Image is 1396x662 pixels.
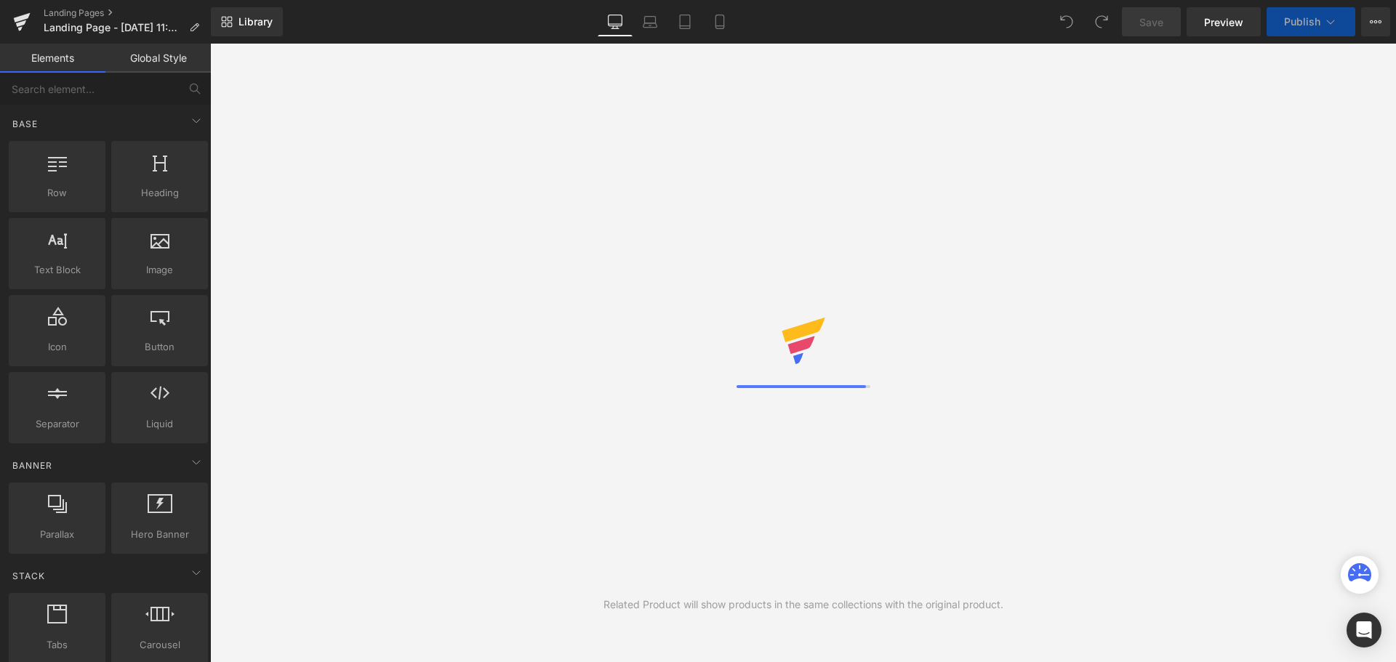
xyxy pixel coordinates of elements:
span: Icon [13,339,101,355]
span: Banner [11,459,54,472]
button: More [1361,7,1390,36]
span: Liquid [116,416,204,432]
a: Preview [1187,7,1261,36]
span: Save [1139,15,1163,30]
span: Stack [11,569,47,583]
div: Open Intercom Messenger [1347,613,1381,647]
span: Carousel [116,637,204,653]
span: Row [13,185,101,201]
span: Image [116,262,204,278]
span: Text Block [13,262,101,278]
span: Preview [1204,15,1243,30]
span: Tabs [13,637,101,653]
button: Redo [1087,7,1116,36]
a: Mobile [702,7,737,36]
a: Tablet [667,7,702,36]
div: Related Product will show products in the same collections with the original product. [603,597,1003,613]
a: Global Style [105,44,211,73]
a: Desktop [598,7,633,36]
span: Base [11,117,39,131]
span: Separator [13,416,101,432]
span: Publish [1284,16,1320,28]
span: Button [116,339,204,355]
button: Undo [1052,7,1081,36]
a: New Library [211,7,283,36]
button: Publish [1267,7,1355,36]
span: Heading [116,185,204,201]
span: Hero Banner [116,527,204,542]
span: Landing Page - [DATE] 11:20:37 [44,22,183,33]
a: Laptop [633,7,667,36]
span: Library [238,15,273,28]
span: Parallax [13,527,101,542]
a: Landing Pages [44,7,211,19]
